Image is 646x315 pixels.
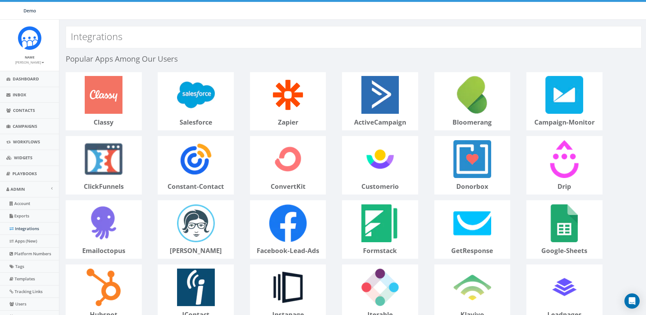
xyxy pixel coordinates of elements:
p: classy [66,118,142,127]
img: hubspot-logo [81,265,127,310]
p: google-sheets [527,246,602,255]
img: convertKit-logo [265,136,311,182]
span: Admin [10,186,25,192]
p: constant-contact [158,182,234,191]
p: customerio [342,182,418,191]
img: instapage-logo [265,265,311,310]
img: classy-logo [81,72,127,118]
img: drip-logo [542,136,587,182]
img: constant-contact-logo [173,136,219,182]
img: campaign-monitor-logo [542,72,587,118]
p: getResponse [435,246,510,255]
img: iContact-logo [173,265,219,310]
img: facebook-lead-ads-logo [265,201,311,246]
span: Inbox [13,92,26,98]
img: activeCampaign-logo [358,72,403,118]
p: emailoctopus [66,246,142,255]
img: getResponse-logo [450,201,495,246]
img: klaviyo-logo [450,265,495,310]
img: formstack-logo [358,201,403,246]
p: convertKit [250,182,326,191]
img: clickFunnels-logo [81,136,127,182]
small: [PERSON_NAME] [15,60,44,65]
img: zapier-logo [265,72,311,118]
img: emailoctopus-logo [81,201,127,246]
a: [PERSON_NAME] [15,59,44,65]
img: bloomerang-logo [450,72,495,118]
p: bloomerang [435,118,510,127]
span: Playbooks [12,171,37,176]
img: donorbox-logo [450,136,495,182]
p: activeCampaign [342,118,418,127]
p: [PERSON_NAME] [158,246,234,255]
small: Name [25,55,35,59]
div: Open Intercom Messenger [624,293,640,309]
img: iterable-logo [358,265,403,310]
img: Icon_1.png [18,26,42,50]
p: formstack [342,246,418,255]
img: customerio-logo [358,136,403,182]
img: google-sheets-logo [542,201,587,246]
img: salesforce-logo [173,72,219,118]
span: Demo [23,8,36,14]
span: Dashboard [13,76,39,82]
span: Campaigns [13,123,37,129]
h2: Integrations [71,31,122,42]
img: emma-logo [173,201,219,246]
p: salesforce [158,118,234,127]
span: Workflows [13,139,40,145]
p: zapier [250,118,326,127]
img: leadpages-logo [542,265,587,310]
span: Widgets [14,155,32,161]
span: Contacts [13,107,35,113]
p: drip [527,182,602,191]
p: facebook-lead-ads [250,246,326,255]
p: campaign-monitor [527,118,602,127]
p: clickFunnels [66,182,142,191]
p: donorbox [435,182,510,191]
